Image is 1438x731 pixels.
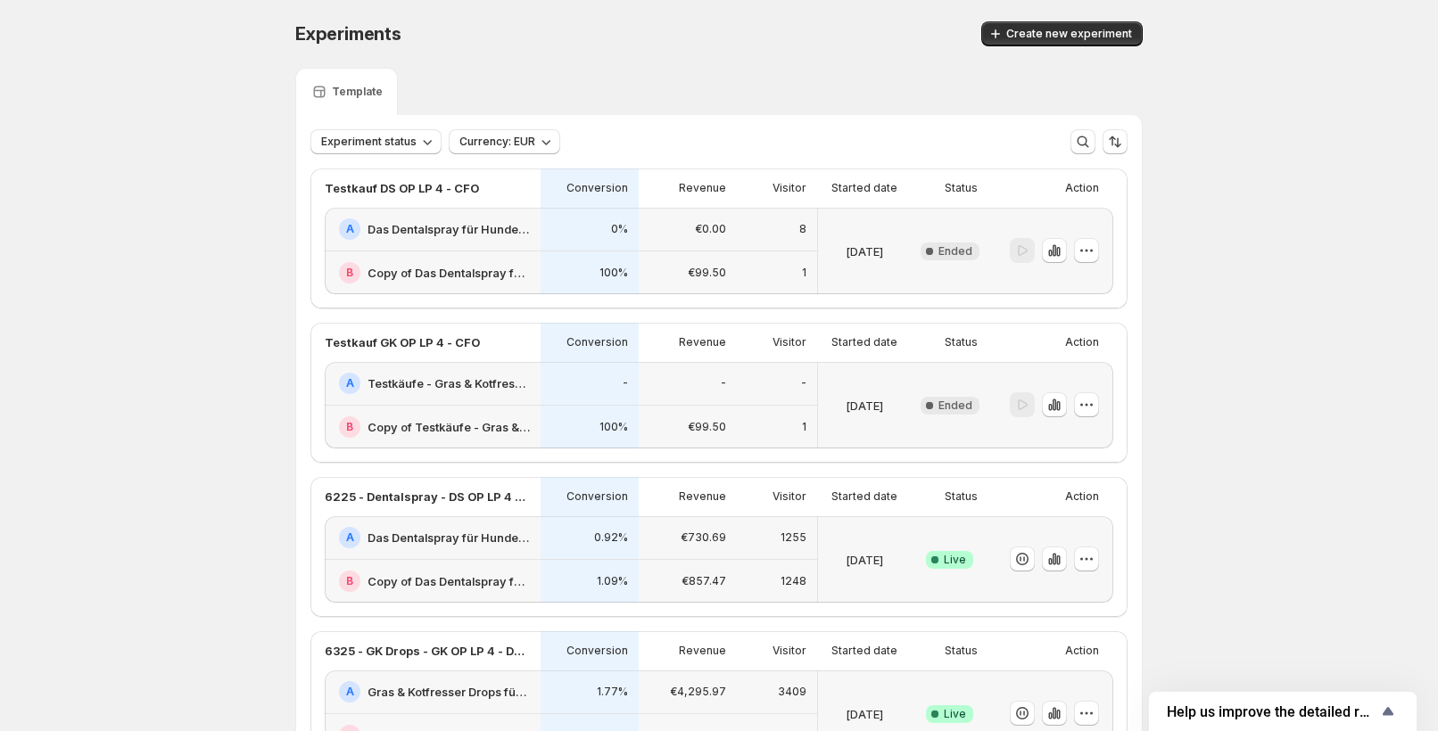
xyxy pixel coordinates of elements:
p: 0.92% [594,530,628,545]
h2: A [346,685,354,699]
p: €857.47 [682,574,726,588]
p: Action [1065,335,1099,349]
p: [DATE] [846,242,883,260]
span: Ended [938,398,972,413]
span: Live [944,553,966,567]
p: 0% [611,222,628,236]
h2: Copy of Das Dentalspray für Hunde: Jetzt Neukunden Deal sichern!-v1 [368,572,530,590]
span: Live [944,707,966,721]
button: Experiment status [310,129,442,154]
h2: Copy of Testkäufe - Gras & Kotfresser Drops für Hunde: Jetzt Neukunden Deal sichern!-v2 [368,418,530,436]
h2: Das Dentalspray für Hunde: Jetzt Neukunden Deal sichern!-v1-test [368,220,530,238]
p: 1 [802,266,806,280]
p: Revenue [679,489,726,504]
button: Create new experiment [981,21,1143,46]
p: €99.50 [688,420,726,434]
p: €730.69 [681,530,726,545]
h2: Testkäufe - Gras & Kotfresser Drops für Hunde: Jetzt Neukunden Deal sichern!-v2 [368,374,530,392]
p: Visitor [773,644,806,658]
p: Visitor [773,489,806,504]
p: Visitor [773,181,806,195]
p: Status [945,335,978,349]
p: 100% [599,420,628,434]
p: Started date [831,181,897,195]
p: - [801,376,806,390]
p: - [721,376,726,390]
p: Action [1065,181,1099,195]
p: 3409 [778,685,806,699]
p: Conversion [566,335,628,349]
span: Ended [938,244,972,259]
p: Conversion [566,489,628,504]
button: Currency: EUR [449,129,560,154]
p: Started date [831,644,897,658]
p: 6325 - GK Drops - GK OP LP 4 - Design - (1,3,6) vs. (CFO) [325,642,530,660]
h2: B [346,420,353,434]
p: Testkauf GK OP LP 4 - CFO [325,333,480,351]
p: Action [1065,644,1099,658]
p: €4,295.97 [670,685,726,699]
p: Status [945,644,978,658]
p: Revenue [679,335,726,349]
p: 6225 - Dentalspray - DS OP LP 4 - Offer - (1,3,6) vs. (CFO) [325,488,530,505]
h2: A [346,376,354,390]
p: Status [945,489,978,504]
h2: Das Dentalspray für Hunde: Jetzt Neukunden Deal sichern!-v1 [368,529,530,546]
button: Sort the results [1103,129,1128,154]
h2: Copy of Das Dentalspray für Hunde: Jetzt Neukunden Deal sichern!-v1-test [368,264,530,282]
h2: B [346,574,353,588]
p: 1248 [781,574,806,588]
button: Show survey - Help us improve the detailed report for A/B campaigns [1167,701,1399,722]
h2: A [346,530,354,545]
p: 8 [799,222,806,236]
h2: A [346,222,354,236]
p: 1.09% [597,574,628,588]
p: €0.00 [695,222,726,236]
p: Revenue [679,181,726,195]
p: Conversion [566,181,628,195]
p: Conversion [566,644,628,658]
p: Testkauf DS OP LP 4 - CFO [325,179,479,197]
p: Visitor [773,335,806,349]
p: 1255 [781,530,806,545]
p: 1 [802,420,806,434]
span: Create new experiment [1006,27,1132,41]
p: 1.77% [597,685,628,699]
span: Currency: EUR [459,135,535,149]
p: Started date [831,489,897,504]
p: [DATE] [846,397,883,415]
p: [DATE] [846,705,883,723]
p: 100% [599,266,628,280]
p: Template [332,85,383,99]
p: Status [945,181,978,195]
p: Started date [831,335,897,349]
span: Experiments [295,23,401,45]
p: €99.50 [688,266,726,280]
h2: Gras & Kotfresser Drops für Hunde: Jetzt Neukunden Deal sichern!-v1 [368,683,530,701]
p: - [623,376,628,390]
h2: B [346,266,353,280]
p: Revenue [679,644,726,658]
span: Experiment status [321,135,417,149]
p: [DATE] [846,551,883,569]
p: Action [1065,489,1099,504]
span: Help us improve the detailed report for A/B campaigns [1167,703,1377,720]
